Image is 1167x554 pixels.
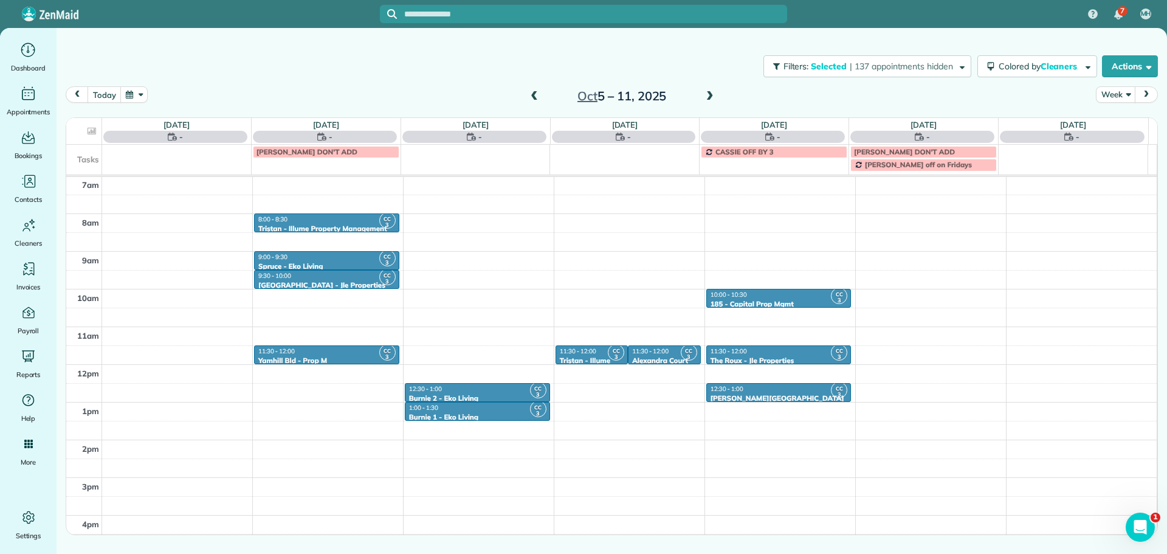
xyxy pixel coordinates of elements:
[612,120,638,130] a: [DATE]
[258,262,396,271] div: Spruce - Eko Living
[854,147,955,156] span: [PERSON_NAME] DON'T ADD
[82,482,99,491] span: 3pm
[710,356,848,365] div: The Roux - Jle Properties
[531,408,546,420] small: 3
[836,347,843,354] span: CC
[384,272,391,279] span: CC
[384,215,391,222] span: CC
[1126,513,1155,542] iframe: Intercom live chat
[258,253,287,261] span: 9:00 - 9:30
[811,61,847,72] span: Selected
[681,351,697,363] small: 3
[5,303,52,337] a: Payroll
[15,193,42,206] span: Contacts
[384,253,391,260] span: CC
[409,385,442,393] span: 12:30 - 1:00
[632,356,697,365] div: Alexandra Court
[5,508,52,542] a: Settings
[977,55,1097,77] button: Colored byCleaners
[16,281,41,293] span: Invoices
[15,237,42,249] span: Cleaners
[761,120,787,130] a: [DATE]
[7,106,50,118] span: Appointments
[179,131,183,143] span: -
[757,55,971,77] a: Filters: Selected | 137 appointments hidden
[711,385,743,393] span: 12:30 - 1:00
[715,147,774,156] span: CASSIE OFF BY 3
[5,259,52,293] a: Invoices
[380,220,395,231] small: 3
[5,390,52,424] a: Help
[313,120,339,130] a: [DATE]
[926,131,930,143] span: -
[560,347,596,355] span: 11:30 - 12:00
[559,356,624,383] div: Tristan - Illume Property Management
[627,131,631,143] span: -
[1076,131,1079,143] span: -
[82,519,99,529] span: 4pm
[5,347,52,381] a: Reports
[409,404,438,412] span: 1:00 - 1:30
[850,61,953,72] span: | 137 appointments hidden
[258,347,295,355] span: 11:30 - 12:00
[534,385,542,392] span: CC
[1151,513,1160,522] span: 1
[710,394,848,412] div: [PERSON_NAME][GEOGRAPHIC_DATA] - Jle Properties
[710,300,848,308] div: 185 - Capital Prop Mgmt
[763,55,971,77] button: Filters: Selected | 137 appointments hidden
[380,351,395,363] small: 3
[408,413,546,421] div: Burnie 1 - Eko Living
[608,351,624,363] small: 3
[82,218,99,227] span: 8am
[16,369,41,381] span: Reports
[82,255,99,265] span: 9am
[783,61,809,72] span: Filters:
[831,389,847,401] small: 3
[777,131,780,143] span: -
[1106,1,1131,28] div: 7 unread notifications
[836,385,843,392] span: CC
[258,281,396,289] div: [GEOGRAPHIC_DATA] - Jle Properties
[66,86,89,103] button: prev
[1041,61,1079,72] span: Cleaners
[256,147,357,156] span: [PERSON_NAME] DON'T ADD
[831,295,847,306] small: 3
[5,84,52,118] a: Appointments
[711,347,747,355] span: 11:30 - 12:00
[1102,55,1158,77] button: Actions
[685,347,692,354] span: CC
[534,404,542,410] span: CC
[15,150,43,162] span: Bookings
[531,389,546,401] small: 3
[21,412,36,424] span: Help
[478,131,482,143] span: -
[5,171,52,206] a: Contacts
[387,9,397,19] svg: Focus search
[82,406,99,416] span: 1pm
[16,530,41,542] span: Settings
[164,120,190,130] a: [DATE]
[77,293,99,303] span: 10am
[408,394,546,403] div: Burnie 2 - Eko Living
[258,272,291,280] span: 9:30 - 10:00
[463,120,489,130] a: [DATE]
[546,89,698,103] h2: 5 – 11, 2025
[11,62,46,74] span: Dashboard
[380,276,395,288] small: 3
[258,215,287,223] span: 8:00 - 8:30
[380,257,395,269] small: 3
[999,61,1081,72] span: Colored by
[1141,9,1151,19] span: MH
[380,9,397,19] button: Focus search
[1060,120,1086,130] a: [DATE]
[258,224,396,233] div: Tristan - Illume Property Management
[258,356,396,365] div: Yamhill Bld - Prop M
[577,88,597,103] span: Oct
[77,369,99,378] span: 12pm
[82,444,99,454] span: 2pm
[21,456,36,468] span: More
[88,86,121,103] button: today
[5,128,52,162] a: Bookings
[82,180,99,190] span: 7am
[911,120,937,130] a: [DATE]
